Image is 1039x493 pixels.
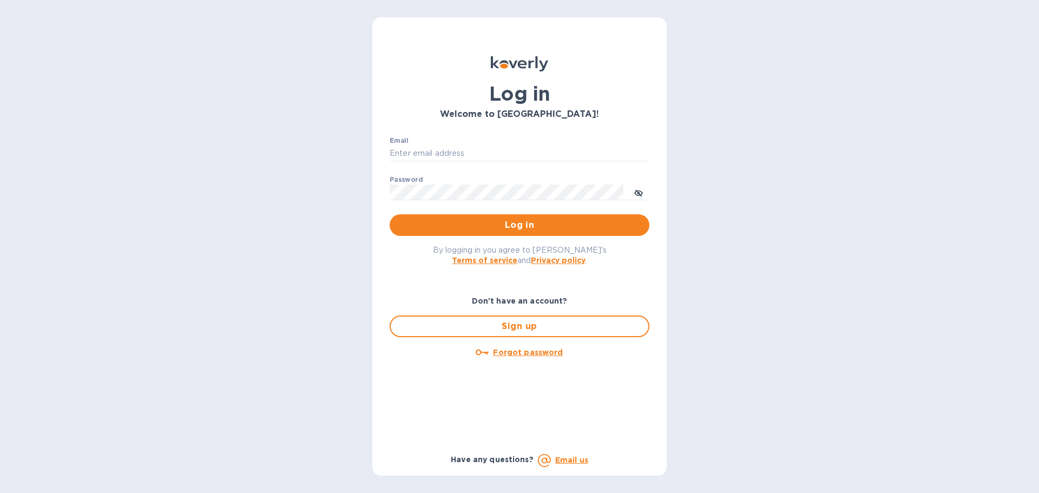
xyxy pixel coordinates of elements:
[390,176,423,183] label: Password
[390,146,649,162] input: Enter email address
[451,455,534,464] b: Have any questions?
[390,82,649,105] h1: Log in
[491,56,548,71] img: Koverly
[390,137,409,144] label: Email
[398,219,641,232] span: Log in
[399,320,640,333] span: Sign up
[531,256,586,265] a: Privacy policy
[390,315,649,337] button: Sign up
[390,109,649,120] h3: Welcome to [GEOGRAPHIC_DATA]!
[472,297,568,305] b: Don't have an account?
[390,214,649,236] button: Log in
[628,181,649,203] button: toggle password visibility
[493,348,563,357] u: Forgot password
[555,456,588,464] a: Email us
[452,256,517,265] a: Terms of service
[433,246,607,265] span: By logging in you agree to [PERSON_NAME]'s and .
